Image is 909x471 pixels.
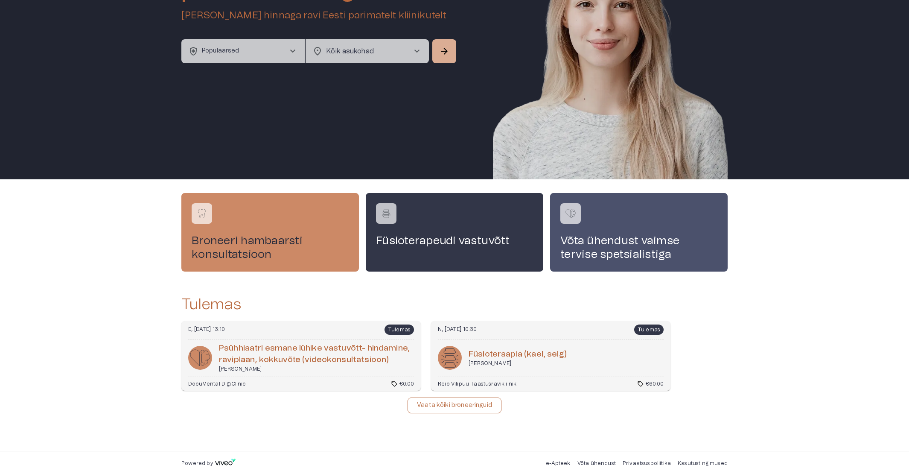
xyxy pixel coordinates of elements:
[417,401,492,410] p: Vaata kõiki broneeringuid
[550,193,728,272] a: Navigate to service booking
[195,207,208,220] img: Broneeri hambaarsti konsultatsioon logo
[623,461,671,466] a: Privaatsuspoliitika
[469,349,567,360] h6: Fü­sioter­aapia (kael, selg)
[219,343,414,366] h6: Psüh­hi­aa­tri es­mane lühike vas­tu­võtt- hin­damine, raviplaan, kokku­võte (videokon­sul­tat­si...
[181,193,359,272] a: Navigate to service booking
[380,207,393,220] img: Füsioterapeudi vastuvõtt logo
[431,321,670,391] a: Navigate to booking details
[181,9,458,22] h5: [PERSON_NAME] hinnaga ravi Eesti parimatelt kliinikutelt
[326,46,398,56] p: Kõik asukohad
[188,46,198,56] span: health_and_safety
[577,460,616,467] p: Võta ühendust
[637,380,644,387] span: sell
[181,460,213,467] p: Powered by
[385,325,414,335] span: Tulemas
[439,46,449,56] span: arrow_forward
[192,234,349,261] h4: Broneeri hambaarsti konsultatsioon
[469,360,567,367] p: [PERSON_NAME]
[399,380,414,388] p: €0.00
[376,234,533,248] h4: Füsioterapeudi vastuvõtt
[312,46,323,56] span: location_on
[181,295,241,314] h2: Tulemas
[202,47,239,56] p: Populaarsed
[412,46,422,56] span: chevron_right
[564,207,577,220] img: Võta ühendust vaimse tervise spetsialistiga logo
[188,380,246,388] p: DocuMental DigiClinic
[432,39,456,63] button: Search
[560,234,717,261] h4: Võta ühendust vaimse tervise spetsialistiga
[188,326,225,333] p: E, [DATE] 13:10
[408,398,501,413] button: Vaata kõiki broneeringuid
[391,380,398,387] span: sell
[678,461,728,466] a: Kasutustingimused
[646,380,664,388] p: €60.00
[438,380,516,388] p: Reio Vilipuu Taastusravikliinik
[181,39,305,63] button: health_and_safetyPopulaarsedchevron_right
[219,366,414,373] p: [PERSON_NAME]
[634,325,664,335] span: Tulemas
[288,46,298,56] span: chevron_right
[181,321,421,391] a: Navigate to booking details
[438,326,477,333] p: N, [DATE] 10:30
[546,461,570,466] a: e-Apteek
[366,193,543,272] a: Navigate to service booking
